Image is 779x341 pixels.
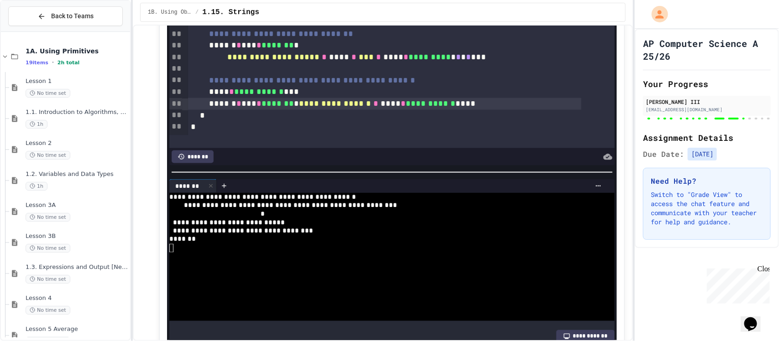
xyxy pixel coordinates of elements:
[58,60,80,66] span: 2h total
[703,265,770,304] iframe: chat widget
[26,244,70,253] span: No time set
[26,275,70,284] span: No time set
[26,108,128,116] span: 1.1. Introduction to Algorithms, Programming, and Compilers
[741,305,770,332] iframe: chat widget
[643,131,771,144] h2: Assignment Details
[26,201,128,209] span: Lesson 3A
[643,149,684,160] span: Due Date:
[646,98,768,106] div: [PERSON_NAME] III
[643,77,771,90] h2: Your Progress
[195,9,199,16] span: /
[26,306,70,315] span: No time set
[26,89,70,98] span: No time set
[4,4,63,58] div: Chat with us now!Close
[26,263,128,271] span: 1.3. Expressions and Output [New]
[26,60,48,66] span: 19 items
[688,148,717,160] span: [DATE]
[202,7,259,18] span: 1.15. Strings
[646,106,768,113] div: [EMAIL_ADDRESS][DOMAIN_NAME]
[26,47,128,55] span: 1A. Using Primitives
[148,9,192,16] span: 1B. Using Objects and Methods
[651,176,763,186] h3: Need Help?
[26,294,128,302] span: Lesson 4
[651,190,763,227] p: Switch to "Grade View" to access the chat feature and communicate with your teacher for help and ...
[26,139,128,147] span: Lesson 2
[8,6,123,26] button: Back to Teams
[52,59,54,66] span: •
[26,120,47,129] span: 1h
[26,151,70,160] span: No time set
[26,213,70,222] span: No time set
[643,37,771,62] h1: AP Computer Science A 25/26
[26,170,128,178] span: 1.2. Variables and Data Types
[642,4,670,25] div: My Account
[26,232,128,240] span: Lesson 3B
[26,182,47,191] span: 1h
[26,77,128,85] span: Lesson 1
[51,11,94,21] span: Back to Teams
[26,325,128,333] span: Lesson 5 Average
